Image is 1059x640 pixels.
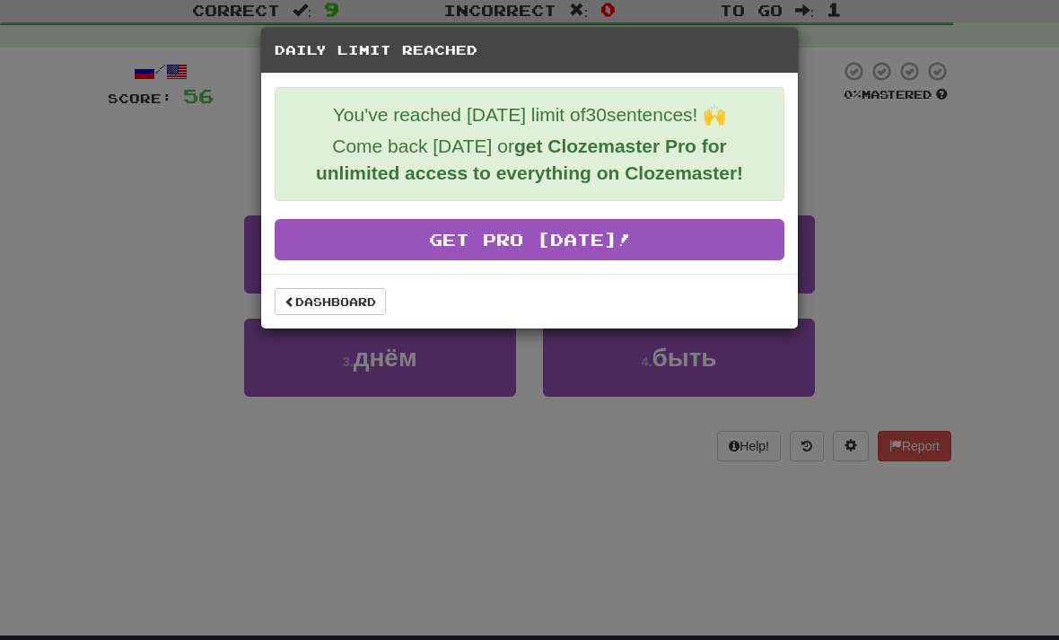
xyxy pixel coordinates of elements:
[275,41,784,59] h5: Daily Limit Reached
[316,136,743,183] strong: get Clozemaster Pro for unlimited access to everything on Clozemaster!
[289,101,770,128] p: You've reached [DATE] limit of 30 sentences! 🙌
[289,133,770,187] p: Come back [DATE] or
[275,219,784,260] a: Get Pro [DATE]!
[275,288,386,315] a: Dashboard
